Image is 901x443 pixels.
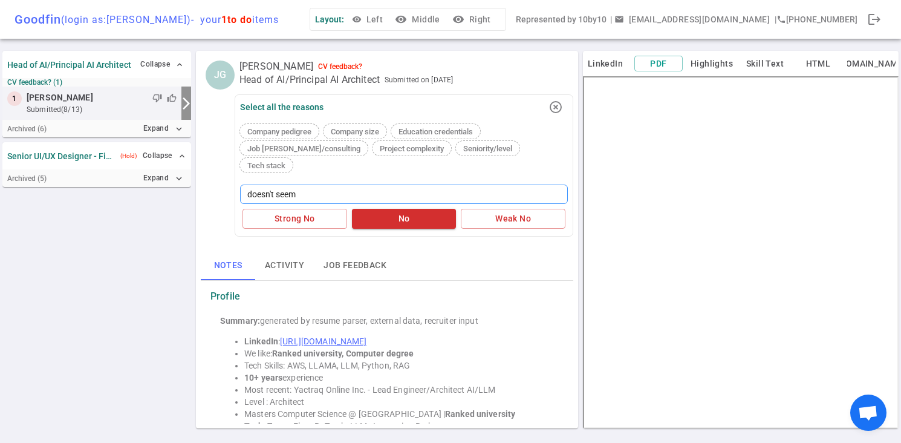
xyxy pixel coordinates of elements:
i: expand_more [174,123,184,134]
div: Select all the reasons [240,102,324,112]
button: Left [349,8,388,31]
button: visibilityRight [450,8,496,31]
strong: Head of AI/Principal AI Architect [7,60,131,70]
i: phone [776,15,786,24]
button: Expandexpand_more [140,169,186,187]
strong: Summary: [220,316,260,326]
span: Project complexity [375,144,449,153]
li: We like: [244,347,554,359]
i: arrow_forward_ios [179,96,194,111]
div: Represented by 10by10 | | [PHONE_NUMBER] [516,8,857,31]
span: logout [867,12,882,27]
li: experience [244,372,554,384]
i: highlight_off [548,100,563,114]
iframe: candidate_document_preview__iframe [583,76,899,428]
i: expand_more [174,173,184,184]
small: Archived ( 5 ) [7,174,47,183]
i: visibility [395,13,407,25]
small: CV feedback? (1) [7,78,186,87]
button: [DOMAIN_NAME] [847,56,896,71]
strong: LinkedIn [244,336,278,346]
span: email [614,15,624,24]
strong: Tech [244,421,264,431]
button: Open a message box [612,8,775,31]
div: generated by resume parser, external data, recruiter input [220,315,554,327]
strong: 10+ years [244,373,282,382]
span: Layout: [315,15,344,24]
div: JG [206,61,235,90]
span: (login as: [PERSON_NAME] ) [61,14,191,25]
li: Most recent: Yactraq Online Inc. - Lead Engineer/Architect AI/LLM [244,384,554,396]
strong: Ranked university, Computer degree [272,349,414,358]
button: Skill Text [741,56,789,71]
button: HTML [794,56,842,71]
span: 1 to do [221,14,252,25]
button: Collapse [141,147,186,165]
div: basic tabs example [201,251,573,280]
strong: Ranked university [445,409,515,419]
span: ( Hold ) [120,153,137,159]
div: Done [862,7,886,31]
button: Strong No [242,209,347,229]
button: LinkedIn [581,56,629,71]
div: Goodfin [15,12,279,27]
small: Archived ( 6 ) [7,125,47,133]
small: submitted (8/13) [27,104,177,115]
a: [URL][DOMAIN_NAME] [280,336,366,346]
span: Submitted on [DATE] [385,74,453,86]
li: : [244,335,554,347]
span: thumb_up [167,93,177,103]
button: Collapse [137,56,186,73]
button: Expandexpand_more [140,120,186,137]
li: Level : Architect [244,396,554,408]
strong: Profile [210,290,240,303]
button: Highlights [688,56,736,71]
span: - your items [191,14,279,25]
textarea: doesn't seem [240,185,568,204]
span: Seniority/level [458,144,517,153]
span: Company pedigree [242,127,316,136]
li: Tech Skills: AWS, LLAMA, LLM, Python, RAG [244,359,554,372]
span: Tech stack [242,161,290,170]
li: : TensorFlow, PyTorch, LLM, Javascript, Python [244,420,554,432]
span: [PERSON_NAME] [27,91,93,104]
i: visibility [452,13,464,25]
div: 1 [7,91,22,106]
li: Masters Computer Science @ [GEOGRAPHIC_DATA] | [244,408,554,420]
span: expand_less [177,151,187,161]
span: Company size [326,127,384,136]
span: Job [PERSON_NAME]/consulting [242,144,365,153]
button: Job feedback [314,251,396,280]
button: No [352,209,457,229]
span: thumb_down [152,93,162,103]
button: Activity [255,251,314,280]
button: Weak No [461,209,565,229]
span: Head of AI/Principal AI Architect [239,74,380,86]
button: PDF [634,56,683,72]
span: Education credentials [394,127,478,136]
span: visibility [352,15,362,24]
div: CV feedback? [318,62,362,71]
span: expand_less [175,60,184,70]
a: Open chat [850,395,886,431]
span: [PERSON_NAME] [239,61,313,73]
button: visibilityMiddle [392,8,444,31]
button: Notes [201,251,255,280]
button: highlight_off [544,95,568,119]
strong: Senior UI/UX Designer - Fintech [7,151,115,161]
